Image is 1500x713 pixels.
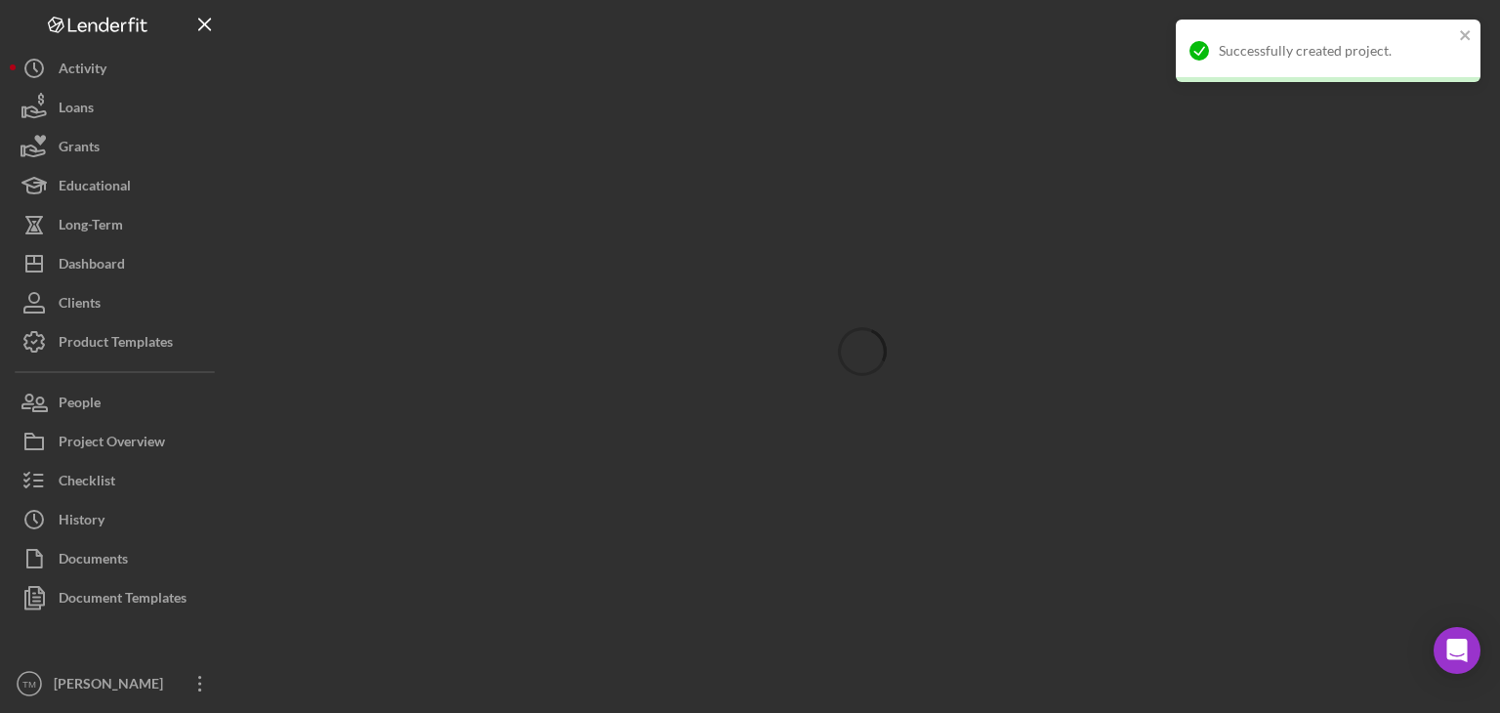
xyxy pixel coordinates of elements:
[59,49,106,93] div: Activity
[10,500,225,539] button: History
[59,244,125,288] div: Dashboard
[1434,627,1480,674] div: Open Intercom Messenger
[49,664,176,708] div: [PERSON_NAME]
[59,461,115,505] div: Checklist
[10,244,225,283] button: Dashboard
[10,578,225,617] button: Document Templates
[59,166,131,210] div: Educational
[10,322,225,361] button: Product Templates
[59,283,101,327] div: Clients
[10,539,225,578] button: Documents
[10,461,225,500] button: Checklist
[59,88,94,132] div: Loans
[10,88,225,127] button: Loans
[59,422,165,466] div: Project Overview
[10,205,225,244] button: Long-Term
[10,127,225,166] button: Grants
[59,383,101,427] div: People
[10,166,225,205] button: Educational
[10,283,225,322] button: Clients
[59,539,128,583] div: Documents
[10,49,225,88] button: Activity
[1219,43,1453,59] div: Successfully created project.
[59,322,173,366] div: Product Templates
[59,205,123,249] div: Long-Term
[10,422,225,461] button: Project Overview
[22,679,36,690] text: TM
[10,664,225,703] button: TM[PERSON_NAME]
[1459,27,1473,46] button: close
[59,127,100,171] div: Grants
[59,578,187,622] div: Document Templates
[10,383,225,422] button: People
[59,500,104,544] div: History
